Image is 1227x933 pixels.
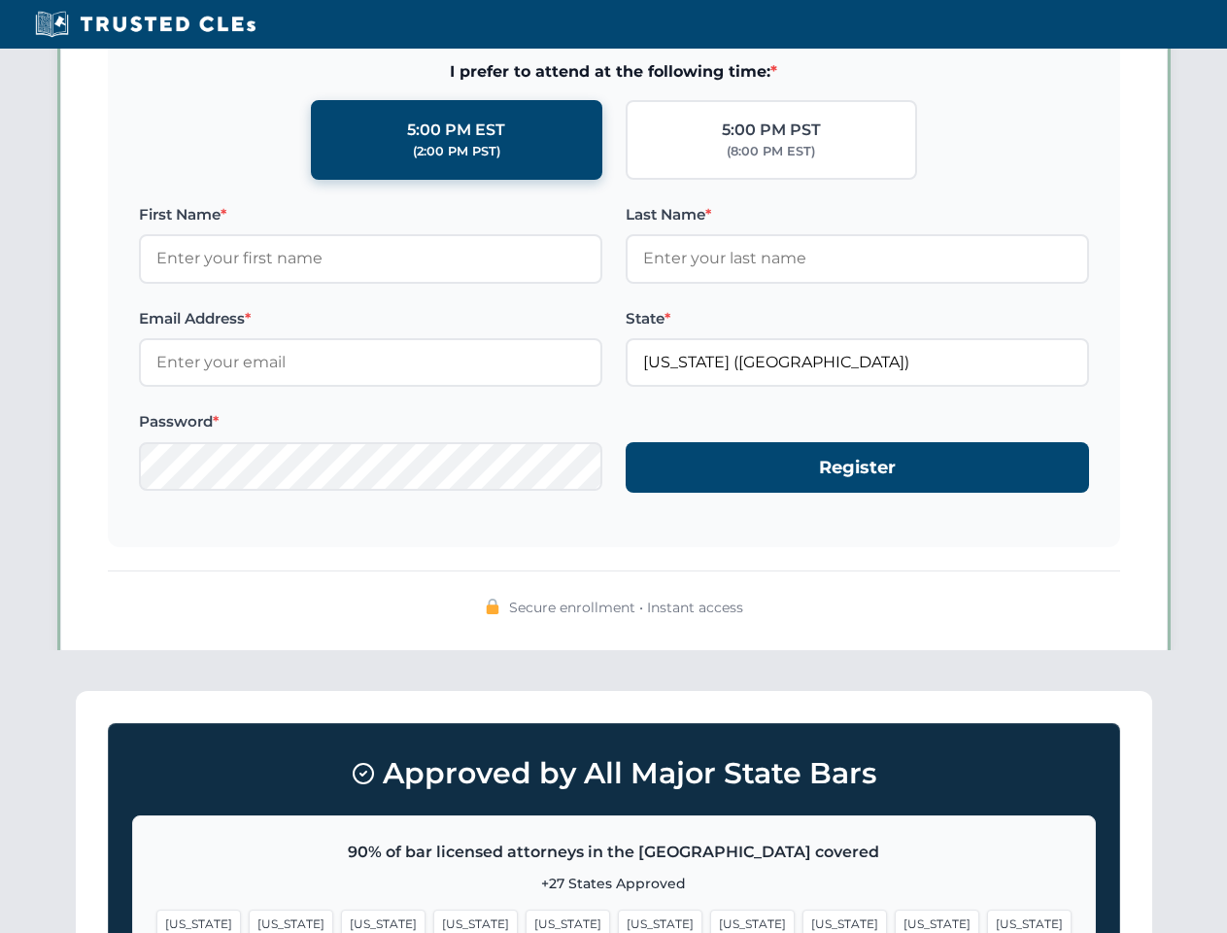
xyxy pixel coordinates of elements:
[626,307,1089,330] label: State
[139,338,602,387] input: Enter your email
[139,203,602,226] label: First Name
[156,840,1072,865] p: 90% of bar licensed attorneys in the [GEOGRAPHIC_DATA] covered
[626,234,1089,283] input: Enter your last name
[626,338,1089,387] input: Arizona (AZ)
[626,203,1089,226] label: Last Name
[132,747,1096,800] h3: Approved by All Major State Bars
[139,234,602,283] input: Enter your first name
[156,873,1072,894] p: +27 States Approved
[626,442,1089,494] button: Register
[485,599,500,614] img: 🔒
[407,118,505,143] div: 5:00 PM EST
[139,410,602,433] label: Password
[727,142,815,161] div: (8:00 PM EST)
[29,10,261,39] img: Trusted CLEs
[139,59,1089,85] span: I prefer to attend at the following time:
[722,118,821,143] div: 5:00 PM PST
[139,307,602,330] label: Email Address
[413,142,500,161] div: (2:00 PM PST)
[509,597,743,618] span: Secure enrollment • Instant access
